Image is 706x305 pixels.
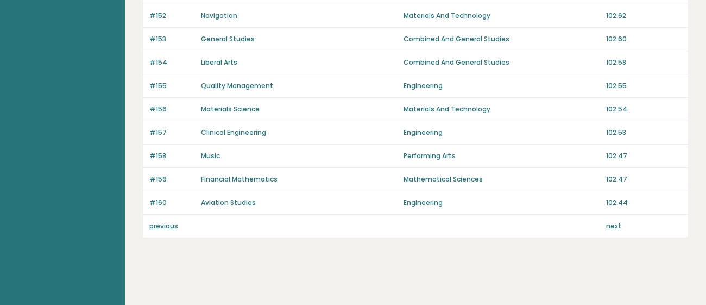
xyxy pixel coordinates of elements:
p: Materials And Technology [404,11,600,21]
a: Materials Science [201,104,260,114]
a: Quality Management [201,81,273,90]
p: 102.62 [606,11,682,21]
p: Engineering [404,81,600,91]
a: previous [149,221,178,231]
a: Aviation Studies [201,198,256,207]
p: 102.53 [606,128,682,138]
p: 102.44 [606,198,682,208]
p: #153 [149,34,194,44]
p: 102.58 [606,58,682,67]
p: #154 [149,58,194,67]
p: 102.54 [606,104,682,114]
p: #158 [149,151,194,161]
p: #152 [149,11,194,21]
p: Performing Arts [404,151,600,161]
p: Engineering [404,128,600,138]
p: #155 [149,81,194,91]
p: Engineering [404,198,600,208]
p: 102.47 [606,151,682,161]
p: #160 [149,198,194,208]
a: Liberal Arts [201,58,237,67]
a: next [606,221,621,231]
p: #157 [149,128,194,138]
p: Mathematical Sciences [404,175,600,184]
p: #156 [149,104,194,114]
p: Combined And General Studies [404,58,600,67]
a: Music [201,151,220,160]
p: Combined And General Studies [404,34,600,44]
p: #159 [149,175,194,184]
a: Financial Mathematics [201,175,278,184]
p: 102.55 [606,81,682,91]
a: General Studies [201,34,255,43]
a: Clinical Engineering [201,128,266,137]
p: Materials And Technology [404,104,600,114]
a: Navigation [201,11,237,20]
p: 102.47 [606,175,682,184]
p: 102.60 [606,34,682,44]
